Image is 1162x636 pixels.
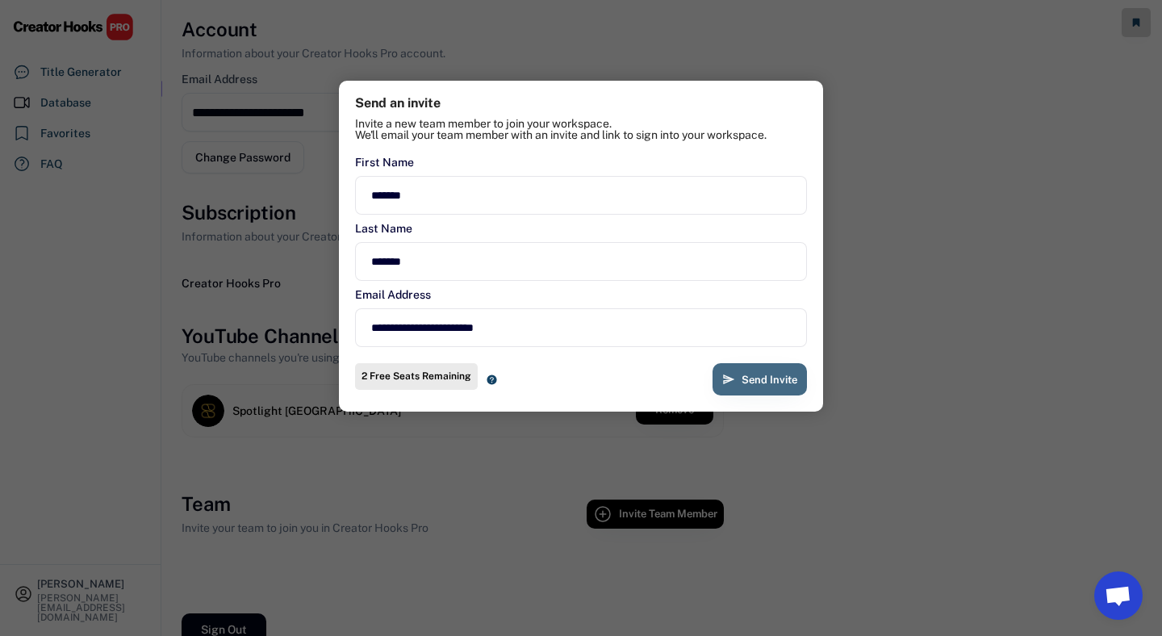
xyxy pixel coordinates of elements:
[742,374,797,385] span: Send Invite
[355,118,807,140] div: Invite a new team member to join your workspace. We'll email your team member with an invite and ...
[355,97,807,110] div: Send an invite
[713,363,807,395] button: Send Invite
[355,363,478,390] div: 2 Free Seats Remaining
[355,289,807,300] div: Email Address
[355,157,807,168] div: First Name
[355,223,807,234] div: Last Name
[1094,571,1143,620] a: Open chat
